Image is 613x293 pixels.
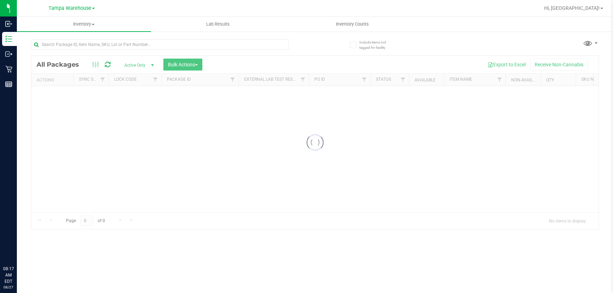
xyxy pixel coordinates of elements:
[5,20,12,27] inline-svg: Inbound
[197,21,239,27] span: Lab Results
[285,17,419,32] a: Inventory Counts
[3,285,14,290] p: 08/27
[3,266,14,285] p: 08:17 AM EDT
[359,40,394,50] span: Include items not tagged for facility
[17,17,151,32] a: Inventory
[48,5,91,11] span: Tampa Warehouse
[17,21,151,27] span: Inventory
[5,66,12,73] inline-svg: Retail
[326,21,378,27] span: Inventory Counts
[5,81,12,88] inline-svg: Reports
[31,39,289,50] input: Search Package ID, Item Name, SKU, Lot or Part Number...
[5,51,12,58] inline-svg: Outbound
[5,35,12,42] inline-svg: Inventory
[151,17,285,32] a: Lab Results
[7,237,28,258] iframe: Resource center
[544,5,600,11] span: Hi, [GEOGRAPHIC_DATA]!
